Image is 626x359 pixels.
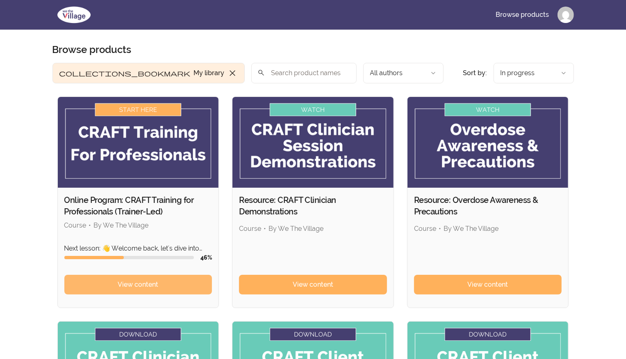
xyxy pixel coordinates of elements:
span: View content [468,280,508,290]
span: Course [239,225,261,232]
img: Profile image for Sasha Branch [558,7,574,23]
input: Search product names [251,63,357,83]
img: We The Village logo [52,5,96,25]
div: Course progress [64,256,194,259]
span: Sort by: [463,69,487,77]
span: View content [118,280,158,290]
p: Next lesson: 👋 Welcome back, let's dive into Reinforcement! [64,244,212,253]
span: View content [293,280,333,290]
span: search [258,67,265,78]
nav: Main [489,5,574,25]
span: close [228,68,238,78]
h2: Resource: Overdose Awareness & Precautions [414,194,562,217]
span: By We The Village [94,221,149,229]
h2: Online Program: CRAFT Training for Professionals (Trainer-Led) [64,194,212,217]
button: Filter by My library [52,63,245,83]
a: View content [64,275,212,295]
button: Product sort options [494,63,574,83]
span: Course [64,221,87,229]
img: Product image for Resource: Overdose Awareness & Precautions [407,97,569,188]
button: Filter by author [363,63,444,83]
span: • [264,225,266,232]
span: 46 % [200,254,212,261]
a: Browse products [489,5,556,25]
span: • [89,221,91,229]
span: By We The Village [444,225,499,232]
h2: Resource: CRAFT Clinician Demonstrations [239,194,387,217]
span: collections_bookmark [59,68,191,78]
span: By We The Village [269,225,323,232]
span: Course [414,225,436,232]
a: View content [239,275,387,295]
a: View content [414,275,562,295]
img: Product image for Resource: CRAFT Clinician Demonstrations [232,97,394,188]
span: • [439,225,441,232]
img: Product image for Online Program: CRAFT Training for Professionals (Trainer-Led) [58,97,219,188]
h2: Browse products [52,43,132,56]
